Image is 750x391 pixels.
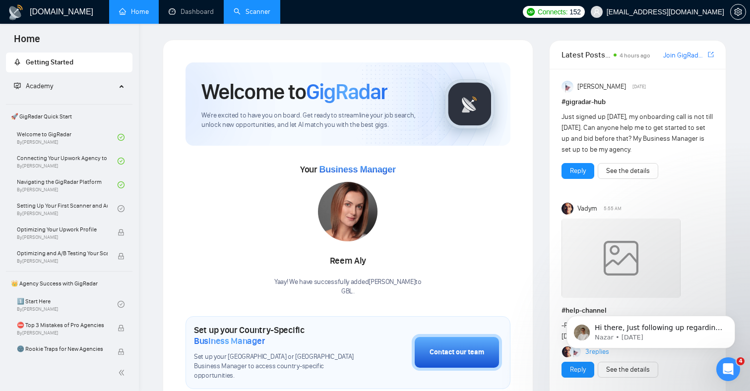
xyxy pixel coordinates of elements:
span: rocket [14,58,21,65]
a: Setting Up Your First Scanner and Auto-BidderBy[PERSON_NAME] [17,198,118,220]
a: homeHome [119,7,149,16]
span: 4 hours ago [620,52,650,59]
span: check-circle [118,134,125,141]
h1: Welcome to [201,78,387,105]
span: 5:55 AM [604,204,622,213]
span: lock [118,253,125,260]
iframe: Intercom notifications message [552,295,750,364]
a: See the details [606,364,650,375]
span: 👑 Agency Success with GigRadar [7,274,131,293]
span: Vadym [577,203,597,214]
span: 152 [569,6,580,17]
span: By [PERSON_NAME] [17,234,108,240]
img: gigradar-logo.png [445,79,495,129]
button: Reply [562,163,594,179]
span: Optimizing Your Upwork Profile [17,224,108,234]
img: logo [8,4,24,20]
h1: # gigradar-hub [562,97,714,108]
span: 🌚 Rookie Traps for New Agencies [17,344,108,354]
span: Academy [26,82,53,90]
span: [DATE] [632,82,646,91]
span: lock [118,325,125,332]
div: Reem Aly [274,253,422,270]
span: Business Manager [194,335,265,346]
a: Reply [570,364,586,375]
span: check-circle [118,181,125,188]
iframe: Intercom live chat [716,357,740,381]
span: user [593,8,600,15]
a: Welcome to GigRadarBy[PERSON_NAME] [17,126,118,148]
span: Connects: [538,6,567,17]
span: 🚀 GigRadar Quick Start [7,107,131,126]
a: Navigating the GigRadar PlatformBy[PERSON_NAME] [17,174,118,196]
a: Join GigRadar Slack Community [663,50,706,61]
button: setting [730,4,746,20]
a: dashboardDashboard [169,7,214,16]
span: setting [731,8,746,16]
span: Optimizing and A/B Testing Your Scanner for Better Results [17,248,108,258]
h1: Set up your Country-Specific [194,325,362,346]
div: Yaay! We have successfully added [PERSON_NAME] to [274,278,422,296]
span: Set up your [GEOGRAPHIC_DATA] or [GEOGRAPHIC_DATA] Business Manager to access country-specific op... [194,352,362,381]
span: By [PERSON_NAME] [17,330,108,336]
span: 4 [737,357,745,365]
span: check-circle [118,205,125,212]
button: See the details [598,163,658,179]
span: Home [6,32,48,53]
p: GBL . [274,287,422,296]
span: Latest Posts from the GigRadar Community [562,49,611,61]
a: Connecting Your Upwork Agency to GigRadarBy[PERSON_NAME] [17,150,118,172]
img: upwork-logo.png [527,8,535,16]
img: Anisuzzaman Khan [562,81,573,93]
span: lock [118,229,125,236]
img: Vadym [562,203,573,215]
a: setting [730,8,746,16]
span: Getting Started [26,58,73,66]
span: lock [118,348,125,355]
button: Contact our team [412,334,502,371]
img: 1706121099010-multi-260.jpg [318,182,377,241]
span: [PERSON_NAME] [577,81,626,92]
span: check-circle [118,301,125,308]
span: GigRadar [306,78,387,105]
a: Reply [570,166,586,176]
div: Contact our team [430,347,484,358]
span: export [708,51,714,58]
span: double-left [118,368,128,378]
a: searchScanner [234,7,270,16]
button: Reply [562,362,594,378]
span: By [PERSON_NAME] [17,354,108,360]
a: 1️⃣ Start HereBy[PERSON_NAME] [17,293,118,315]
span: fund-projection-screen [14,82,21,89]
img: weqQh+iSagEgQAAAABJRU5ErkJggg== [562,219,681,298]
li: Getting Started [6,53,132,72]
span: Your [300,164,396,175]
span: ⛔ Top 3 Mistakes of Pro Agencies [17,320,108,330]
span: Just signed up [DATE], my onboarding call is not till [DATE]. Can anyone help me to get started t... [562,112,713,154]
a: See the details [606,166,650,176]
span: Academy [14,82,53,90]
span: Business Manager [319,165,395,174]
a: export [708,50,714,59]
button: See the details [598,362,658,378]
span: We're excited to have you on board. Get ready to streamline your job search, unlock new opportuni... [201,111,429,130]
span: check-circle [118,158,125,165]
span: By [PERSON_NAME] [17,258,108,264]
